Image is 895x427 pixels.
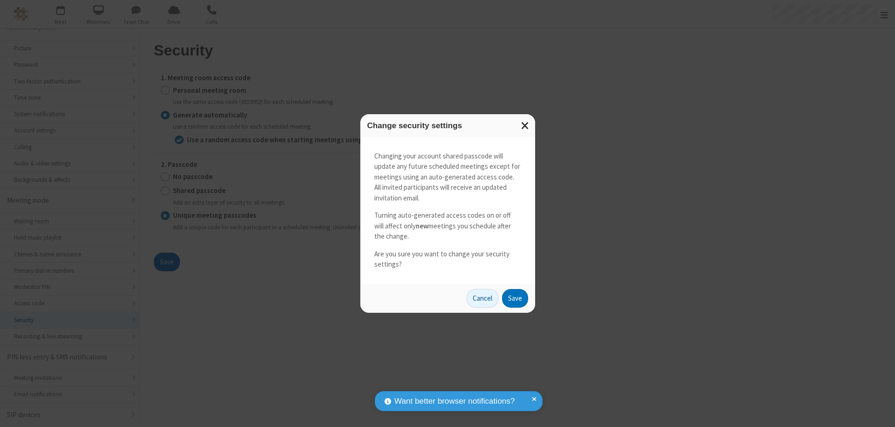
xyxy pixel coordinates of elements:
[416,221,428,230] strong: new
[467,289,498,308] button: Cancel
[374,151,521,204] p: Changing your account shared passcode will update any future scheduled meetings except for meetin...
[374,249,521,270] p: Are you sure you want to change your security settings?
[394,395,515,407] span: Want better browser notifications?
[502,289,528,308] button: Save
[367,121,528,130] h3: Change security settings
[374,210,521,242] p: Turning auto-generated access codes on or off will affect only meetings you schedule after the ch...
[516,114,535,137] button: Close modal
